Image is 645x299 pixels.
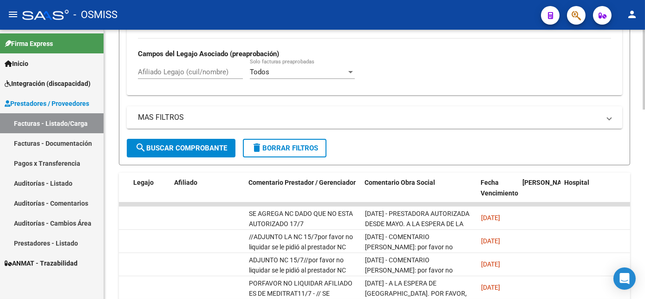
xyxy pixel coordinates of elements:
[519,173,560,214] datatable-header-cell: Fecha Confimado
[564,179,589,186] span: Hospital
[5,39,53,49] span: Firma Express
[5,78,91,89] span: Integración (discapacidad)
[5,98,89,109] span: Prestadores / Proveedores
[127,139,235,157] button: Buscar Comprobante
[626,9,638,20] mat-icon: person
[5,258,78,268] span: ANMAT - Trazabilidad
[365,179,435,186] span: Comentario Obra Social
[560,173,630,214] datatable-header-cell: Hospital
[365,233,472,272] span: [DATE] - COMENTARIO [PERSON_NAME]: por favor no liquidar se le pidió al prestador NC dado que no ...
[170,173,245,214] datatable-header-cell: Afiliado
[135,142,146,153] mat-icon: search
[481,214,500,221] span: [DATE]
[481,179,518,197] span: Fecha Vencimiento
[5,58,28,69] span: Inicio
[127,106,622,129] mat-expansion-panel-header: MAS FILTROS
[481,284,500,291] span: [DATE]
[481,237,500,245] span: [DATE]
[249,210,353,228] span: SE AGREGA NC DADO QUE NO ESTA AUTORIZADO 17/7
[365,210,469,239] span: [DATE] - PRESTADORA AUTORIZADA DESDE MAYO. A LA ESPERA DE LA NC.
[130,173,156,214] datatable-header-cell: Legajo
[133,179,154,186] span: Legajo
[174,179,197,186] span: Afiliado
[138,50,279,58] strong: Campos del Legajo Asociado (preaprobación)
[249,256,356,285] span: ADJUNTO NC 15/7//por favor no liquidar se le pidió al prestador NC dado que no figura el DNI del ...
[522,179,573,186] span: [PERSON_NAME]
[365,256,472,295] span: [DATE] - COMENTARIO [PERSON_NAME]: por favor no liquidar se le pidió al prestador NC dado que no ...
[249,233,356,262] span: //ADJUNTO LA NC 15/7por favor no liquidar se le pidió al prestador NC dado que no figura el DNI d...
[245,173,361,214] datatable-header-cell: Comentario Prestador / Gerenciador
[135,144,227,152] span: Buscar Comprobante
[250,68,269,76] span: Todos
[613,267,636,290] div: Open Intercom Messenger
[477,173,519,214] datatable-header-cell: Fecha Vencimiento
[248,179,356,186] span: Comentario Prestador / Gerenciador
[251,142,262,153] mat-icon: delete
[7,9,19,20] mat-icon: menu
[361,173,477,214] datatable-header-cell: Comentario Obra Social
[73,5,117,25] span: - OSMISS
[243,139,326,157] button: Borrar Filtros
[251,144,318,152] span: Borrar Filtros
[481,260,500,268] span: [DATE]
[138,112,600,123] mat-panel-title: MAS FILTROS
